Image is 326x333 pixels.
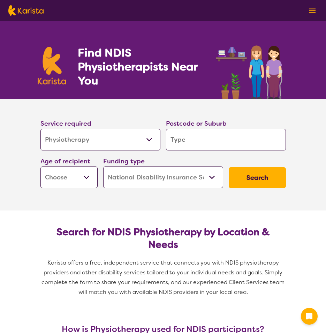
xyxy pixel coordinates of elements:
img: Karista logo [38,47,66,84]
label: Age of recipient [40,157,90,165]
label: Funding type [103,157,145,165]
img: Karista logo [8,5,44,16]
label: Service required [40,119,91,128]
h1: Find NDIS Physiotherapists Near You [78,46,207,88]
button: Search [229,167,286,188]
img: physiotherapy [214,38,288,99]
label: Postcode or Suburb [166,119,227,128]
h2: Search for NDIS Physiotherapy by Location & Needs [46,226,280,251]
p: Karista offers a free, independent service that connects you with NDIS physiotherapy providers an... [38,258,289,297]
input: Type [166,129,286,150]
img: menu [309,8,316,13]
